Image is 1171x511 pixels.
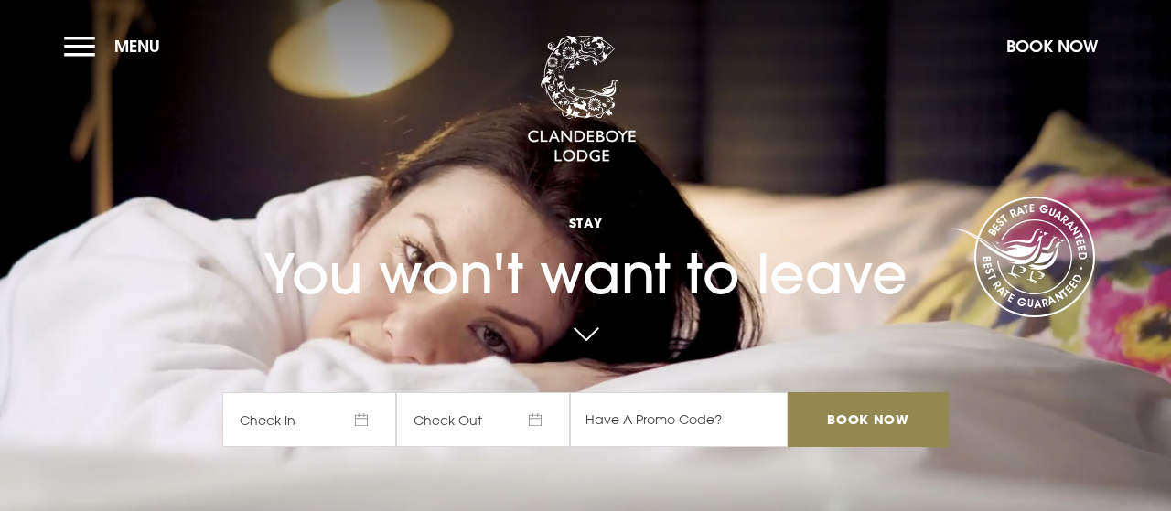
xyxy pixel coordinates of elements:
[222,180,949,306] h1: You won't want to leave
[997,27,1107,66] button: Book Now
[788,392,949,447] input: Book Now
[527,36,637,164] img: Clandeboye Lodge
[570,392,788,447] input: Have A Promo Code?
[396,392,570,447] span: Check Out
[222,392,396,447] span: Check In
[64,27,169,66] button: Menu
[114,36,160,57] span: Menu
[222,214,949,231] span: Stay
